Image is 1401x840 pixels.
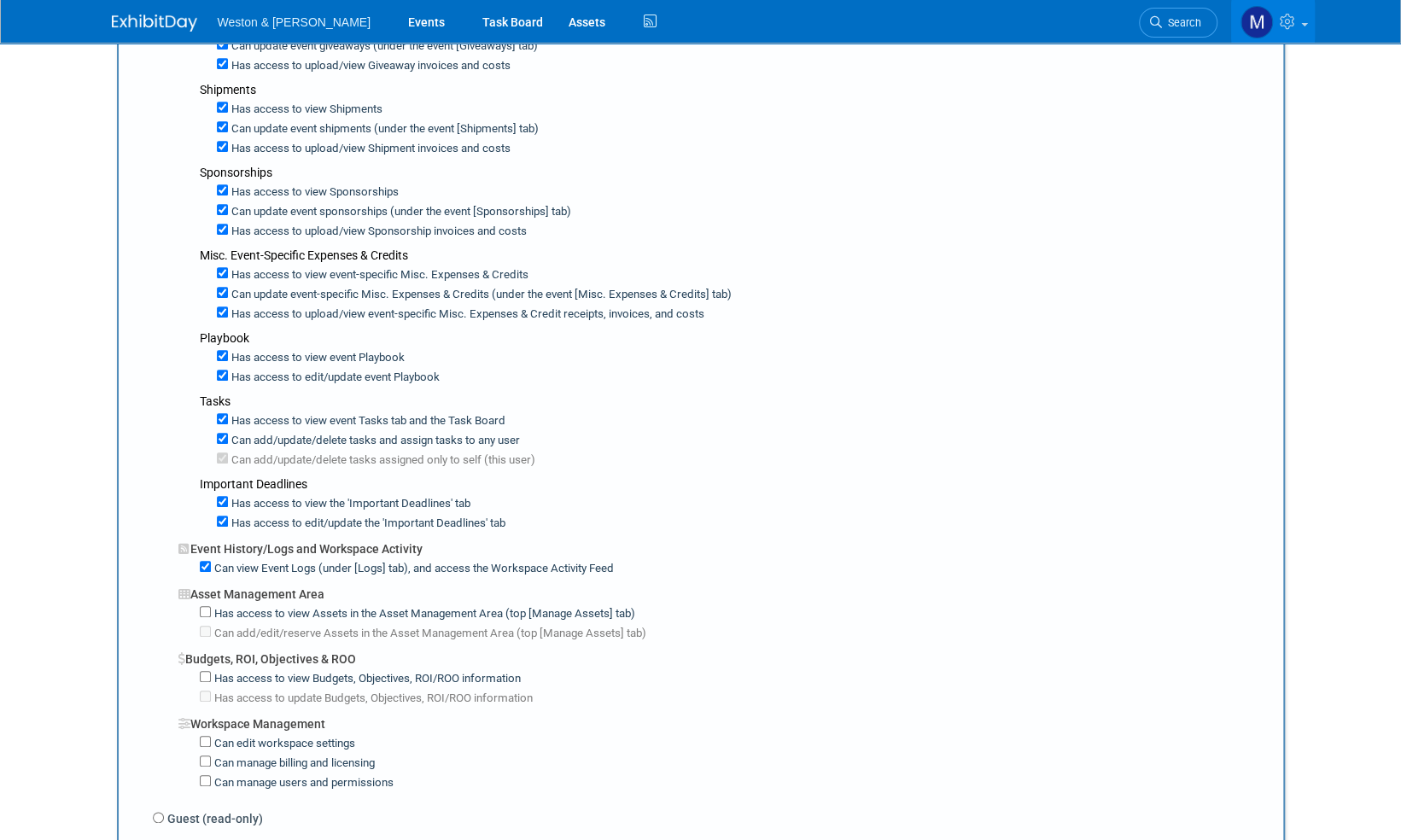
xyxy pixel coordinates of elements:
[211,561,614,577] label: Can view Event Logs (under [Logs] tab), and access the Workspace Activity Feed
[228,516,505,532] label: Has access to edit/update the 'Important Deadlines' tab
[228,413,505,429] label: Has access to view event Tasks tab and the Task Board
[228,433,520,449] label: Can add/update/delete tasks and assign tasks to any user
[228,184,399,201] label: Has access to view Sponsorships
[228,121,539,137] label: Can update event shipments (under the event [Shipments] tab)
[1162,16,1201,29] span: Search
[178,707,1270,732] div: Workspace Management
[228,204,571,220] label: Can update event sponsorships (under the event [Sponsorships] tab)
[228,58,511,74] label: Has access to upload/view Giveaway invoices and costs
[211,736,355,752] label: Can edit workspace settings
[228,496,470,512] label: Has access to view the 'Important Deadlines' tab
[228,350,405,366] label: Has access to view event Playbook
[228,141,511,157] label: Has access to upload/view Shipment invoices and costs
[178,532,1270,557] div: Event History/Logs and Workspace Activity
[211,626,646,642] label: Can add/edit/reserve Assets in the Asset Management Area (top [Manage Assets] tab)
[200,247,1270,264] div: Misc. Event-Specific Expenses & Credits
[211,775,394,791] label: Can manage users and permissions
[211,671,521,687] label: Has access to view Budgets, Objectives, ROI/ROO information
[228,287,732,303] label: Can update event-specific Misc. Expenses & Credits (under the event [Misc. Expenses & Credits] tab)
[178,642,1270,668] div: Budgets, ROI, Objectives & ROO
[1240,6,1273,38] img: Mary Ann Trujillo
[228,224,527,240] label: Has access to upload/view Sponsorship invoices and costs
[211,606,635,622] label: Has access to view Assets in the Asset Management Area (top [Manage Assets] tab)
[228,370,440,386] label: Has access to edit/update event Playbook
[200,393,1270,410] div: Tasks
[228,452,535,469] label: Can add/update/delete tasks assigned only to self (this user)
[200,330,1270,347] div: Playbook
[228,267,528,283] label: Has access to view event-specific Misc. Expenses & Credits
[228,306,704,323] label: Has access to upload/view event-specific Misc. Expenses & Credit receipts, invoices, and costs
[178,577,1270,603] div: Asset Management Area
[200,475,1270,493] div: Important Deadlines
[1139,8,1217,38] a: Search
[211,755,375,772] label: Can manage billing and licensing
[200,81,1270,98] div: Shipments
[200,164,1270,181] div: Sponsorships
[228,38,538,55] label: Can update event giveaways (under the event [Giveaways] tab)
[228,102,382,118] label: Has access to view Shipments
[112,15,197,32] img: ExhibitDay
[218,15,371,29] span: Weston & [PERSON_NAME]
[164,810,263,827] label: Guest (read-only)
[211,691,533,707] label: Has access to update Budgets, Objectives, ROI/ROO information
